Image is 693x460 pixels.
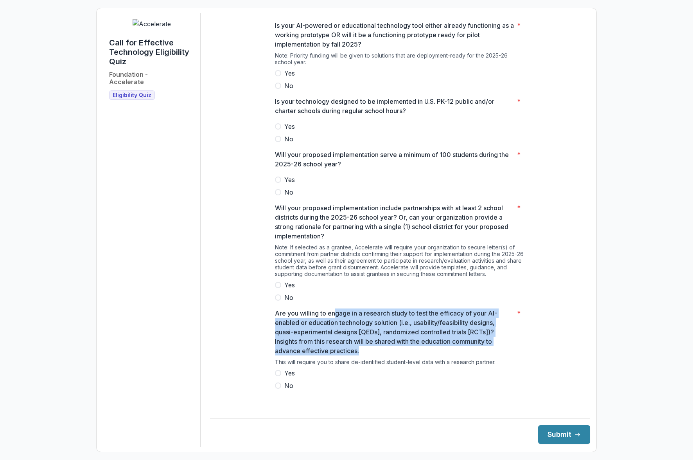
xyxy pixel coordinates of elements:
[284,368,295,378] span: Yes
[284,188,293,197] span: No
[275,97,514,115] p: Is your technology designed to be implemented in U.S. PK-12 public and/or charter schools during ...
[275,359,525,368] div: This will require you to share de-identified student-level data with a research partner.
[275,203,514,241] p: Will your proposed implementation include partnerships with at least 2 school districts during th...
[133,19,171,29] img: Accelerate
[284,280,295,290] span: Yes
[275,150,514,169] p: Will your proposed implementation serve a minimum of 100 students during the 2025-26 school year?
[284,81,293,90] span: No
[284,293,293,302] span: No
[109,38,194,66] h1: Call for Effective Technology Eligibility Quiz
[284,122,295,131] span: Yes
[275,244,525,280] div: Note: If selected as a grantee, Accelerate will require your organization to secure letter(s) of ...
[284,134,293,144] span: No
[284,69,295,78] span: Yes
[113,92,151,99] span: Eligibility Quiz
[275,308,514,355] p: Are you willing to engage in a research study to test the efficacy of your AI-enabled or educatio...
[284,175,295,184] span: Yes
[275,52,525,69] div: Note: Priority funding will be given to solutions that are deployment-ready for the 2025-26 schoo...
[284,381,293,390] span: No
[109,71,148,86] h2: Foundation - Accelerate
[275,21,514,49] p: Is your AI-powered or educational technology tool either already functioning as a working prototy...
[538,425,590,444] button: Submit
